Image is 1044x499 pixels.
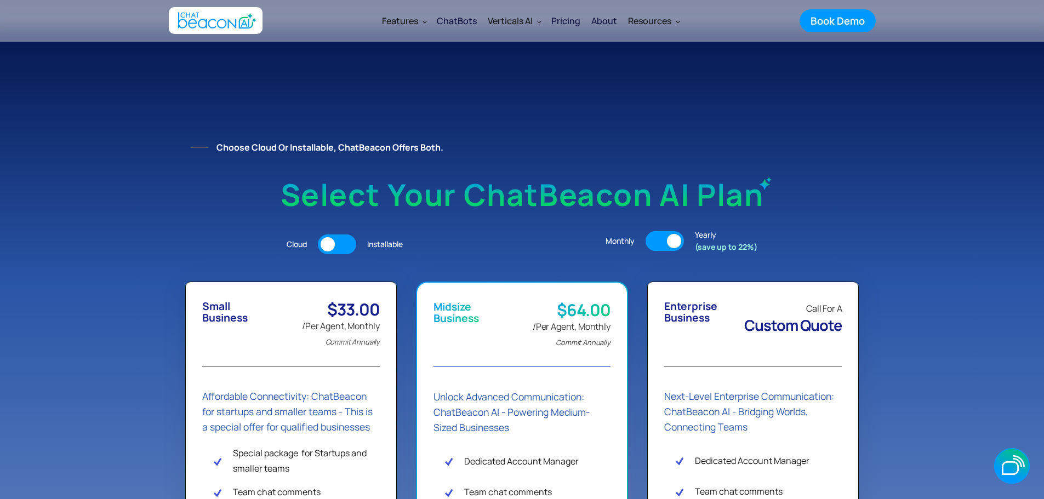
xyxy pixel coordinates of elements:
[213,456,222,466] img: Check
[556,337,611,347] em: Commit Annually
[202,388,380,434] div: Affordable Connectivity: ChatBeacon for startups and smaller teams - This is a special offer for ...
[202,301,248,324] div: Small Business
[464,454,579,469] div: Dedicated Account Manager
[744,315,842,335] span: Custom Quote
[695,229,757,253] div: Yearly
[433,301,479,324] div: Midsize Business
[169,7,263,34] a: home
[758,176,773,191] img: ChatBeacon AI
[695,453,809,468] div: Dedicated Account Manager
[628,13,671,28] div: Resources
[191,147,208,148] img: Line
[675,486,684,497] img: Check
[675,455,684,466] img: Check
[537,19,541,24] img: Dropdown
[586,7,623,35] a: About
[185,177,859,213] h1: Select your ChatBeacon AI plan
[744,301,842,316] div: Call For A
[533,301,611,319] div: $64.00
[664,388,842,434] div: Next-Level Enterprise Communication: ChatBeacon AI - Bridging Worlds, Connecting Teams
[695,242,757,252] strong: (save up to 22%)
[382,13,418,28] div: Features
[431,7,482,35] a: ChatBots
[800,9,876,32] a: Book Demo
[233,445,380,476] div: Special package for Startups and smaller teams
[591,13,617,28] div: About
[287,238,307,250] div: Cloud
[213,487,222,497] img: Check
[433,390,590,434] strong: Unlock Advanced Communication: ChatBeacon AI - Powering Medium-Sized Businesses
[551,13,580,28] div: Pricing
[302,318,380,349] div: /Per Agent, Monthly
[482,8,546,34] div: Verticals AI
[546,8,586,34] a: Pricing
[676,19,680,24] img: Dropdown
[623,8,684,34] div: Resources
[533,319,611,350] div: /Per Agent, Monthly
[488,13,533,28] div: Verticals AI
[606,235,635,247] div: Monthly
[664,301,717,324] div: Enterprise Business
[695,484,783,499] div: Team chat comments
[376,8,431,34] div: Features
[326,337,380,347] em: Commit Annually
[437,13,477,28] div: ChatBots
[216,141,443,153] strong: Choose Cloud or Installable, ChatBeacon offers both.
[811,14,865,28] div: Book Demo
[302,301,380,318] div: $33.00
[423,19,427,24] img: Dropdown
[444,456,453,466] img: Check
[444,487,453,497] img: Check
[367,238,403,250] div: Installable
